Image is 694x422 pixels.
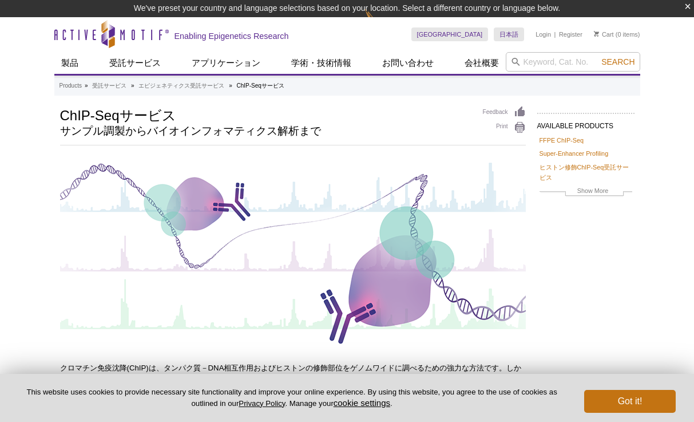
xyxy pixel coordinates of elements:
[92,81,126,91] a: 受託サービス
[102,52,168,74] a: 受託サービス
[229,82,232,89] li: »
[598,57,638,67] button: Search
[54,52,85,74] a: 製品
[540,186,632,199] a: Show More
[60,81,82,91] a: Products
[60,126,471,136] h2: サンプル調製からバイオインフォマティクス解析まで
[458,52,506,74] a: 会社概要
[334,398,390,408] button: cookie settings
[175,31,289,41] h2: Enabling Epigenetics Research
[540,148,609,159] a: Super-Enhancer Profiling
[365,9,395,36] img: Change Here
[284,52,358,74] a: 学術・技術情報
[594,31,599,37] img: Your Cart
[60,157,526,348] img: ChIP-Seq Services
[483,121,526,134] a: Print
[138,81,224,91] a: エピジェネティクス受託サービス
[554,27,556,41] li: |
[237,82,284,89] li: ChIP-Seqサービス
[185,52,267,74] a: アプリケーション
[506,52,640,72] input: Keyword, Cat. No.
[18,387,565,409] p: This website uses cookies to provide necessary site functionality and improve your online experie...
[540,162,632,183] a: ヒストン修飾ChIP-Seq受託サービス
[537,113,634,133] h2: AVAILABLE PRODUCTS
[375,52,441,74] a: お問い合わせ
[601,57,634,66] span: Search
[584,390,676,413] button: Got it!
[494,27,524,41] a: 日本語
[594,27,640,41] li: (0 items)
[239,399,285,408] a: Privacy Policy
[131,82,134,89] li: »
[85,82,88,89] li: »
[536,30,551,38] a: Login
[594,30,614,38] a: Cart
[540,135,584,145] a: FFPE ChIP-Seq
[411,27,489,41] a: [GEOGRAPHIC_DATA]
[60,362,526,397] p: クロマチン免疫沈降(ChIP)は、タンパク質－DNA相互作用およびヒストンの修飾部位をゲノムワイドに調べるための強力な方法です。しかし、ChIPアッセイは習得するのに時間がかかります。アクティブ...
[559,30,582,38] a: Register
[60,106,471,123] h1: ChIP-Seqサービス
[483,106,526,119] a: Feedback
